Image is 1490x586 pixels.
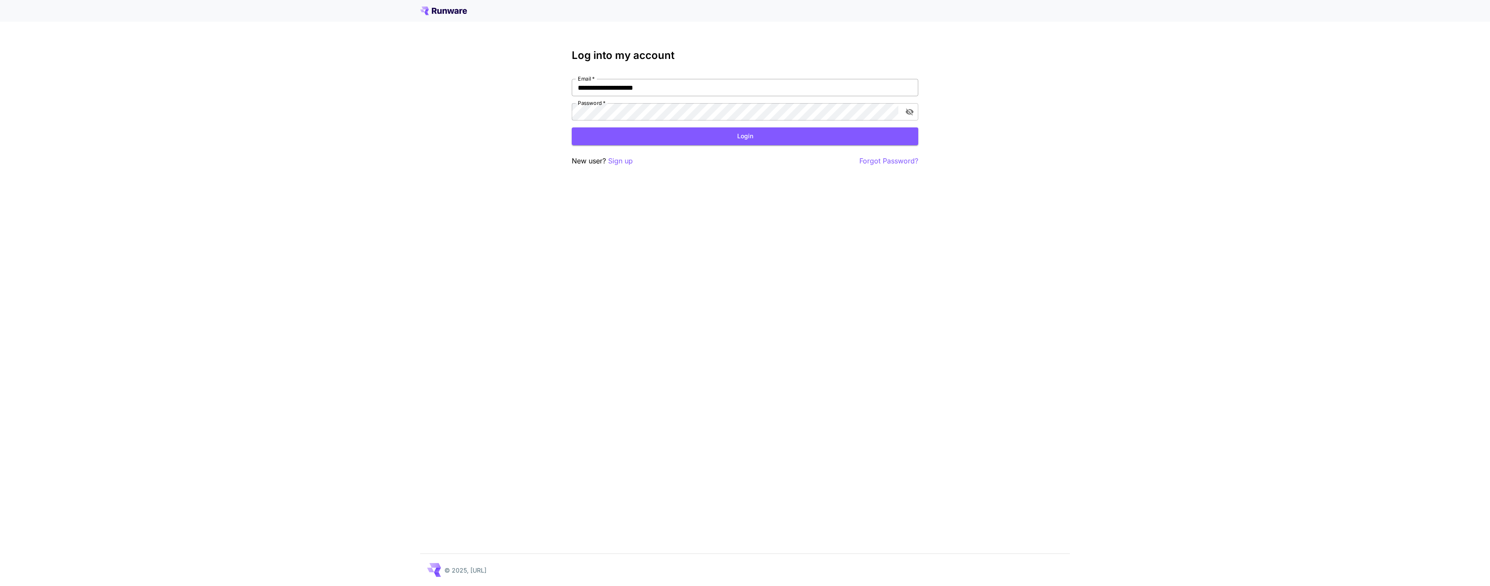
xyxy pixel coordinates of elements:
h3: Log into my account [572,49,918,62]
button: Sign up [608,156,633,166]
label: Email [578,75,595,82]
p: New user? [572,156,633,166]
button: Forgot Password? [859,156,918,166]
button: Login [572,127,918,145]
label: Password [578,99,606,107]
p: © 2025, [URL] [444,566,486,575]
button: toggle password visibility [902,104,917,120]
